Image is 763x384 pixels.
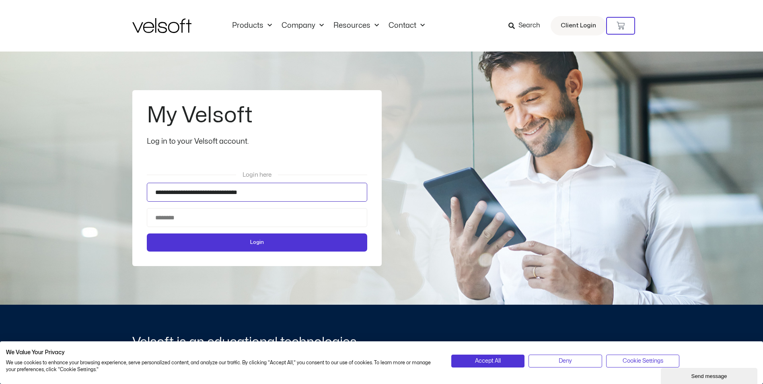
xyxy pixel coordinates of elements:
button: Accept all cookies [451,355,525,367]
a: ContactMenu Toggle [384,21,430,30]
a: ResourcesMenu Toggle [329,21,384,30]
h2: My Velsoft [147,105,365,126]
span: Login here [243,172,271,178]
span: Login [250,238,264,247]
img: Velsoft Training Materials [132,18,191,33]
a: Client Login [551,16,606,35]
button: Deny all cookies [529,355,602,367]
a: CompanyMenu Toggle [277,21,329,30]
span: Cookie Settings [623,357,663,365]
span: Deny [559,357,572,365]
button: Login [147,233,367,252]
nav: Menu [227,21,430,30]
iframe: chat widget [661,366,759,384]
p: We use cookies to enhance your browsing experience, serve personalized content, and analyze our t... [6,359,439,373]
span: Search [518,21,540,31]
div: Log in to your Velsoft account. [147,136,367,147]
button: Adjust cookie preferences [606,355,680,367]
a: ProductsMenu Toggle [227,21,277,30]
h2: We Value Your Privacy [6,349,439,356]
span: Accept All [475,357,501,365]
a: Search [508,19,546,33]
span: Client Login [561,21,596,31]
